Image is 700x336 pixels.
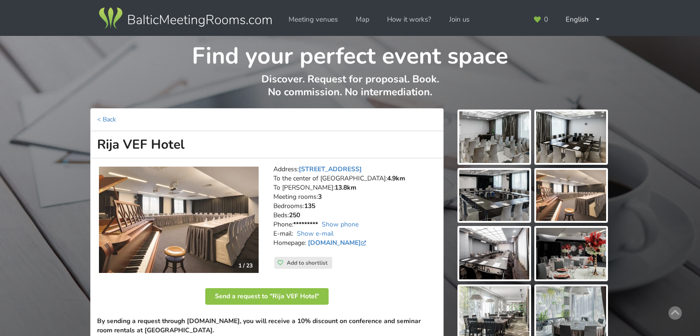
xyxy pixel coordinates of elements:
[91,73,609,108] p: Discover. Request for proposal. Book. No commission. No intermediation.
[97,6,273,31] img: Baltic Meeting Rooms
[349,11,376,29] a: Map
[282,11,344,29] a: Meeting venues
[287,259,328,266] span: Add to shortlist
[536,228,606,279] img: Rija VEF Hotel | Riga | Event place - gallery picture
[273,165,437,257] address: Address: To the center of [GEOGRAPHIC_DATA]: To [PERSON_NAME]: Meeting rooms: Bedrooms: Beds: Pho...
[289,211,300,220] strong: 250
[297,229,334,238] a: Show e-mail
[559,11,607,29] div: English
[97,115,116,124] a: < Back
[91,36,609,71] h1: Find your perfect event space
[99,167,259,273] img: Hotel | Riga | Rija VEF Hotel
[97,317,421,335] strong: By sending a request through [DOMAIN_NAME], you will receive a 10% discount on conference and sem...
[308,238,368,247] a: [DOMAIN_NAME]
[459,228,529,279] img: Rija VEF Hotel | Riga | Event place - gallery picture
[335,183,356,192] strong: 13.8km
[459,170,529,221] img: Rija VEF Hotel | Riga | Event place - gallery picture
[304,202,315,210] strong: 135
[536,111,606,163] img: Rija VEF Hotel | Riga | Event place - gallery picture
[387,174,405,183] strong: 4.9km
[318,192,322,201] strong: 3
[90,131,444,158] h1: Rija VEF Hotel
[205,288,329,305] button: Send a request to "Rija VEF Hotel"
[233,259,258,272] div: 1 / 23
[381,11,438,29] a: How it works?
[299,165,362,174] a: [STREET_ADDRESS]
[99,167,259,273] a: Hotel | Riga | Rija VEF Hotel 1 / 23
[544,16,548,23] span: 0
[459,111,529,163] img: Rija VEF Hotel | Riga | Event place - gallery picture
[322,220,359,229] a: Show phone
[536,170,606,221] img: Rija VEF Hotel | Riga | Event place - gallery picture
[443,11,476,29] a: Join us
